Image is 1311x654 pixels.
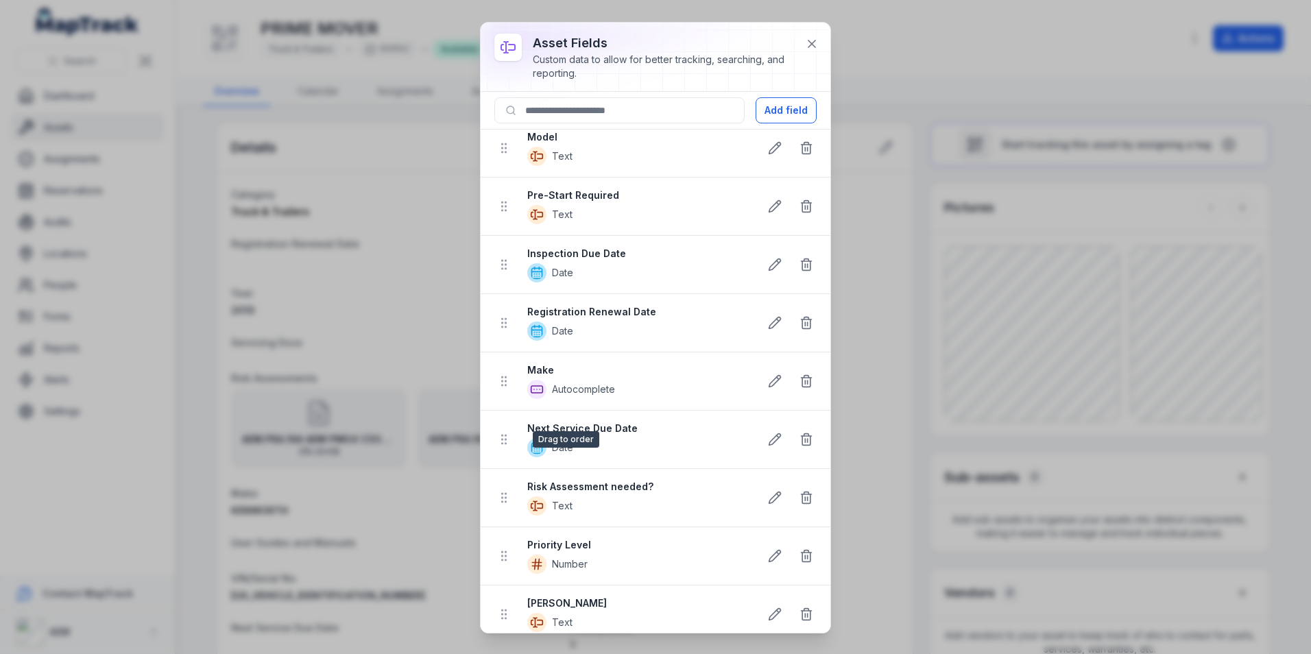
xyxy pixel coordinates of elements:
strong: Pre-Start Required [527,189,748,202]
strong: Risk Assessment needed? [527,480,748,494]
span: Date [552,324,573,338]
strong: Next Service Due Date [527,422,748,435]
div: Custom data to allow for better tracking, searching, and reporting. [533,53,795,80]
button: Add field [756,97,817,123]
strong: Priority Level [527,538,748,552]
span: Text [552,616,573,629]
span: Drag to order [533,431,599,448]
span: Number [552,557,588,571]
span: Autocomplete [552,383,615,396]
span: Date [552,441,573,455]
strong: Inspection Due Date [527,247,748,261]
span: Text [552,149,573,163]
strong: Model [527,130,748,144]
span: Text [552,208,573,221]
strong: [PERSON_NAME] [527,596,748,610]
strong: Make [527,363,748,377]
h3: asset fields [533,34,795,53]
span: Date [552,266,573,280]
strong: Registration Renewal Date [527,305,748,319]
span: Text [552,499,573,513]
